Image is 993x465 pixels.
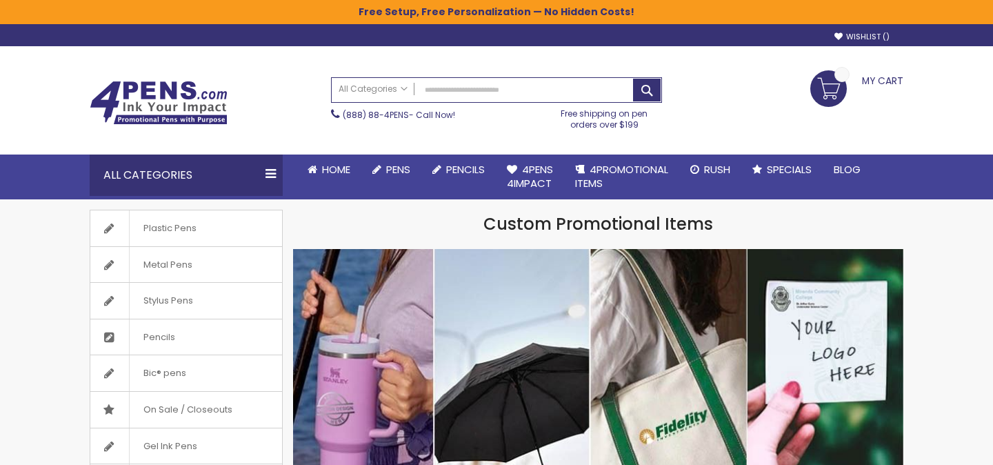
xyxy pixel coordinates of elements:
a: Blog [823,155,872,185]
a: Plastic Pens [90,210,282,246]
span: Plastic Pens [129,210,210,246]
a: Rush [679,155,741,185]
a: Gel Ink Pens [90,428,282,464]
span: Specials [767,162,812,177]
span: Pencils [446,162,485,177]
a: (888) 88-4PENS [343,109,409,121]
span: Pens [386,162,410,177]
a: Home [297,155,361,185]
span: Blog [834,162,861,177]
a: Stylus Pens [90,283,282,319]
a: All Categories [332,78,414,101]
span: Home [322,162,350,177]
a: Pens [361,155,421,185]
span: 4Pens 4impact [507,162,553,190]
div: Free shipping on pen orders over $199 [547,103,663,130]
a: On Sale / Closeouts [90,392,282,428]
a: 4Pens4impact [496,155,564,199]
span: Pencils [129,319,189,355]
span: Rush [704,162,730,177]
a: Pencils [421,155,496,185]
a: Pencils [90,319,282,355]
span: Bic® pens [129,355,200,391]
a: 4PROMOTIONALITEMS [564,155,679,199]
img: 4Pens Custom Pens and Promotional Products [90,81,228,125]
a: Wishlist [834,32,890,42]
span: Stylus Pens [129,283,207,319]
span: All Categories [339,83,408,95]
a: Bic® pens [90,355,282,391]
span: Metal Pens [129,247,206,283]
div: All Categories [90,155,283,196]
span: Gel Ink Pens [129,428,211,464]
span: 4PROMOTIONAL ITEMS [575,162,668,190]
h1: Custom Promotional Items [293,213,903,235]
a: Metal Pens [90,247,282,283]
span: - Call Now! [343,109,455,121]
a: Specials [741,155,823,185]
span: On Sale / Closeouts [129,392,246,428]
